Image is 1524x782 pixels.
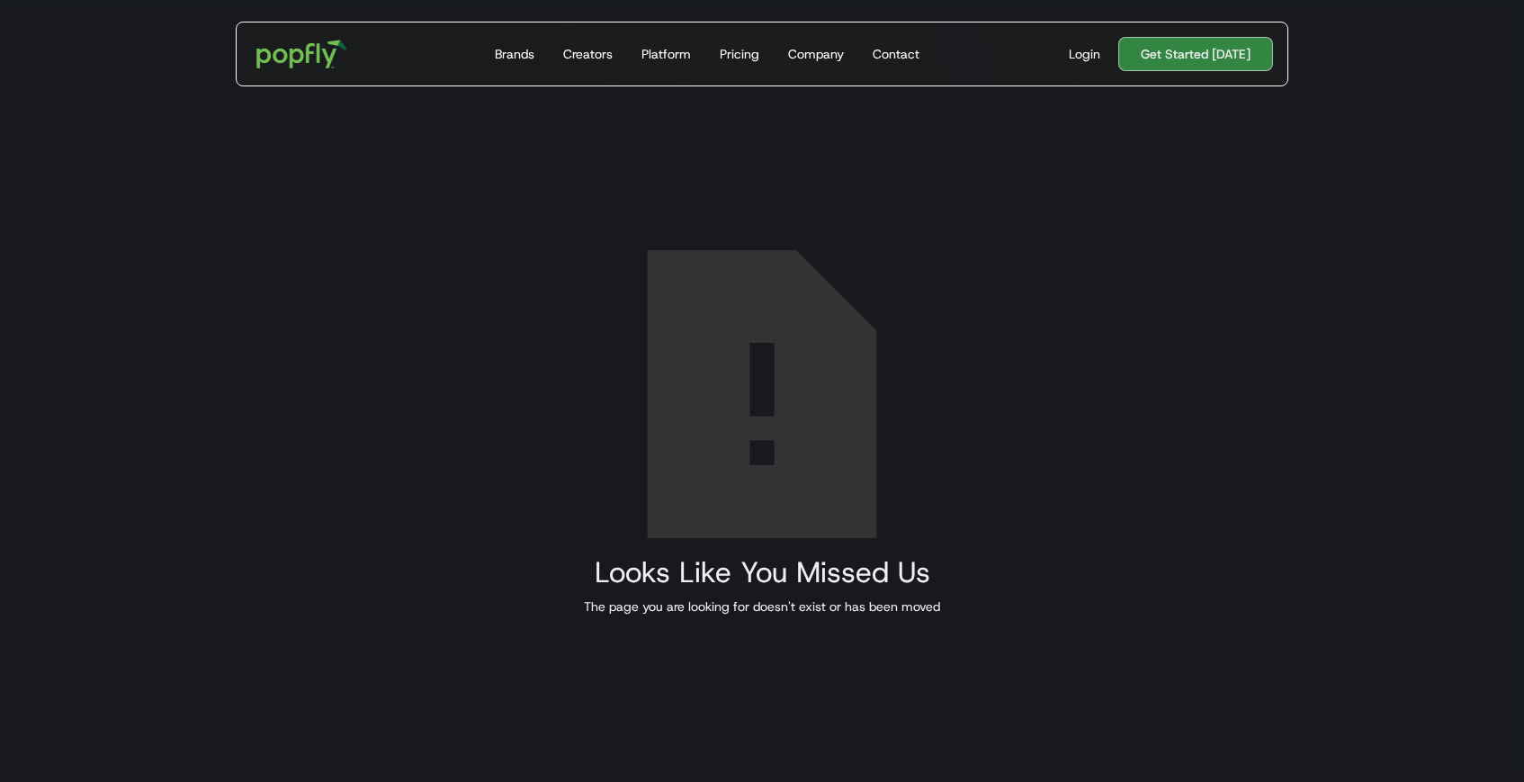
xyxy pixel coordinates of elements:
[720,45,759,63] div: Pricing
[584,598,940,616] div: The page you are looking for doesn't exist or has been moved
[873,45,919,63] div: Contact
[641,45,691,63] div: Platform
[563,45,613,63] div: Creators
[556,22,620,85] a: Creators
[495,45,534,63] div: Brands
[865,22,927,85] a: Contact
[634,22,698,85] a: Platform
[1062,45,1107,63] a: Login
[1118,37,1273,71] a: Get Started [DATE]
[1069,45,1100,63] div: Login
[713,22,766,85] a: Pricing
[244,27,360,81] a: home
[788,45,844,63] div: Company
[781,22,851,85] a: Company
[488,22,542,85] a: Brands
[584,556,940,589] h2: Looks Like You Missed Us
